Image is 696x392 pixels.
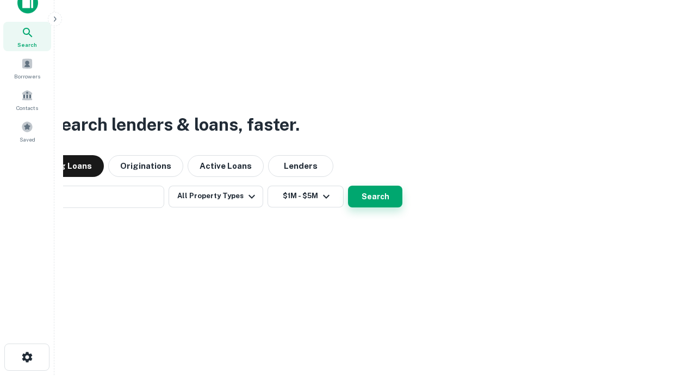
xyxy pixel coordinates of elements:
[3,22,51,51] a: Search
[348,186,402,207] button: Search
[3,85,51,114] a: Contacts
[169,186,263,207] button: All Property Types
[3,53,51,83] a: Borrowers
[268,186,344,207] button: $1M - $5M
[268,155,333,177] button: Lenders
[642,305,696,357] iframe: Chat Widget
[108,155,183,177] button: Originations
[49,112,300,138] h3: Search lenders & loans, faster.
[3,117,51,146] a: Saved
[16,103,38,112] span: Contacts
[188,155,264,177] button: Active Loans
[14,72,40,81] span: Borrowers
[20,135,35,144] span: Saved
[17,40,37,49] span: Search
